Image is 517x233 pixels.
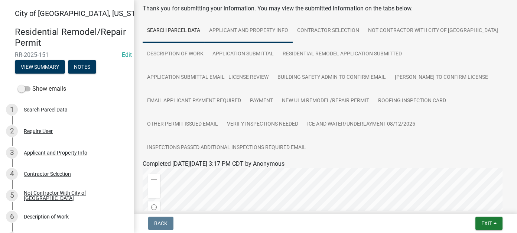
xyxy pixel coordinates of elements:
[18,84,66,93] label: Show emails
[273,66,390,90] a: Building Safety Admin to Confirm Email
[222,113,303,136] a: Verify inspections needed
[24,107,68,112] div: Search Parcel Data
[24,150,87,155] div: Applicant and Property Info
[24,190,122,201] div: Not Contractor With City of [GEOGRAPHIC_DATA]
[24,129,53,134] div: Require User
[15,60,65,74] button: View Summary
[293,19,364,43] a: Contractor Selection
[246,89,277,113] a: Payment
[148,174,160,186] div: Zoom in
[24,171,71,177] div: Contractor Selection
[143,66,273,90] a: Application Submittal Email - License Review
[148,217,173,230] button: Back
[205,19,293,43] a: Applicant and Property Info
[6,190,18,201] div: 5
[6,147,18,159] div: 3
[143,113,222,136] a: Other Permit Issued Email
[143,136,310,160] a: Inspections Passed Additional Inspections Required Email
[143,4,508,13] div: Thank you for submitting your information. You may view the submitted information on the tabs below.
[15,51,119,58] span: RR-2025-151
[6,104,18,116] div: 1
[374,89,451,113] a: Roofing Inspection Card
[15,27,128,48] h4: Residential Remodel/Repair Permit
[15,64,65,70] wm-modal-confirm: Summary
[481,220,492,226] span: Exit
[154,220,168,226] span: Back
[390,66,492,90] a: [PERSON_NAME] to confirm License
[68,60,96,74] button: Notes
[143,89,246,113] a: Email Applicant Payment Required
[364,19,503,43] a: Not Contractor With City of [GEOGRAPHIC_DATA]
[15,9,150,18] span: City of [GEOGRAPHIC_DATA], [US_STATE]
[303,113,420,136] a: Ice and Water/Underlayment-08/12/2025
[278,42,406,66] a: Residential Remodel Application Submitted
[208,42,278,66] a: Application Submittal
[6,211,18,223] div: 6
[277,89,374,113] a: New Ulm Remodel/Repair Permit
[122,51,132,58] a: Edit
[143,19,205,43] a: Search Parcel Data
[24,214,69,219] div: Description of Work
[122,51,132,58] wm-modal-confirm: Edit Application Number
[6,168,18,180] div: 4
[148,201,160,213] div: Find my location
[148,186,160,198] div: Zoom out
[6,125,18,137] div: 2
[143,42,208,66] a: Description of Work
[475,217,503,230] button: Exit
[68,64,96,70] wm-modal-confirm: Notes
[143,160,284,167] span: Completed [DATE][DATE] 3:17 PM CDT by Anonymous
